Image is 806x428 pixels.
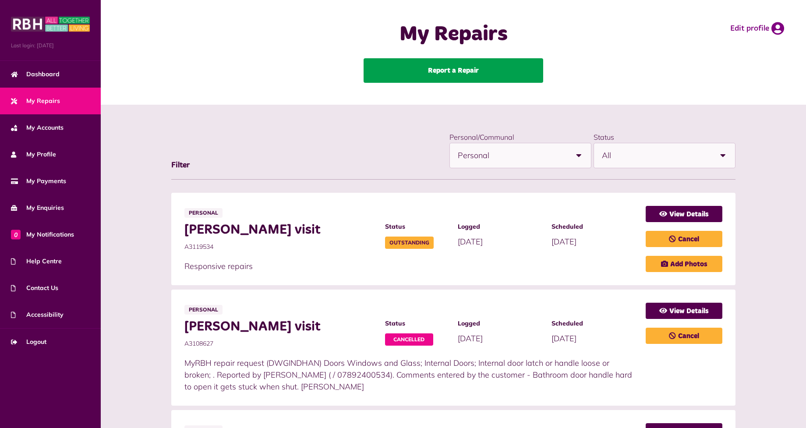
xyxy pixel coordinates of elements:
[458,222,543,231] span: Logged
[385,319,449,328] span: Status
[11,337,46,347] span: Logout
[11,15,90,33] img: MyRBH
[730,22,784,35] a: Edit profile
[551,222,637,231] span: Scheduled
[385,237,434,249] span: Outstanding
[11,150,56,159] span: My Profile
[11,42,90,50] span: Last login: [DATE]
[11,123,64,132] span: My Accounts
[458,143,566,168] span: Personal
[11,257,62,266] span: Help Centre
[449,133,514,141] label: Personal/Communal
[184,222,376,238] span: [PERSON_NAME] visit
[11,96,60,106] span: My Repairs
[184,319,376,335] span: [PERSON_NAME] visit
[11,283,58,293] span: Contact Us
[602,143,711,168] span: All
[594,133,614,141] label: Status
[458,319,543,328] span: Logged
[11,230,74,239] span: My Notifications
[11,203,64,212] span: My Enquiries
[184,242,376,251] span: A3119534
[11,177,66,186] span: My Payments
[11,70,60,79] span: Dashboard
[184,305,223,315] span: Personal
[646,206,722,222] a: View Details
[646,231,722,247] a: Cancel
[551,333,576,343] span: [DATE]
[385,222,449,231] span: Status
[184,357,637,393] p: MyRBH repair request (DWGINDHAN) Doors Windows and Glass; Internal Doors; Internal door latch or ...
[551,237,576,247] span: [DATE]
[646,256,722,272] a: Add Photos
[184,208,223,218] span: Personal
[184,260,637,272] p: Responsive repairs
[11,230,21,239] span: 0
[551,319,637,328] span: Scheduled
[11,310,64,319] span: Accessibility
[385,333,433,346] span: Cancelled
[646,328,722,344] a: Cancel
[364,58,543,83] a: Report a Repair
[171,161,190,169] span: Filter
[286,22,621,47] h1: My Repairs
[458,333,483,343] span: [DATE]
[646,303,722,319] a: View Details
[184,339,376,348] span: A3108627
[458,237,483,247] span: [DATE]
